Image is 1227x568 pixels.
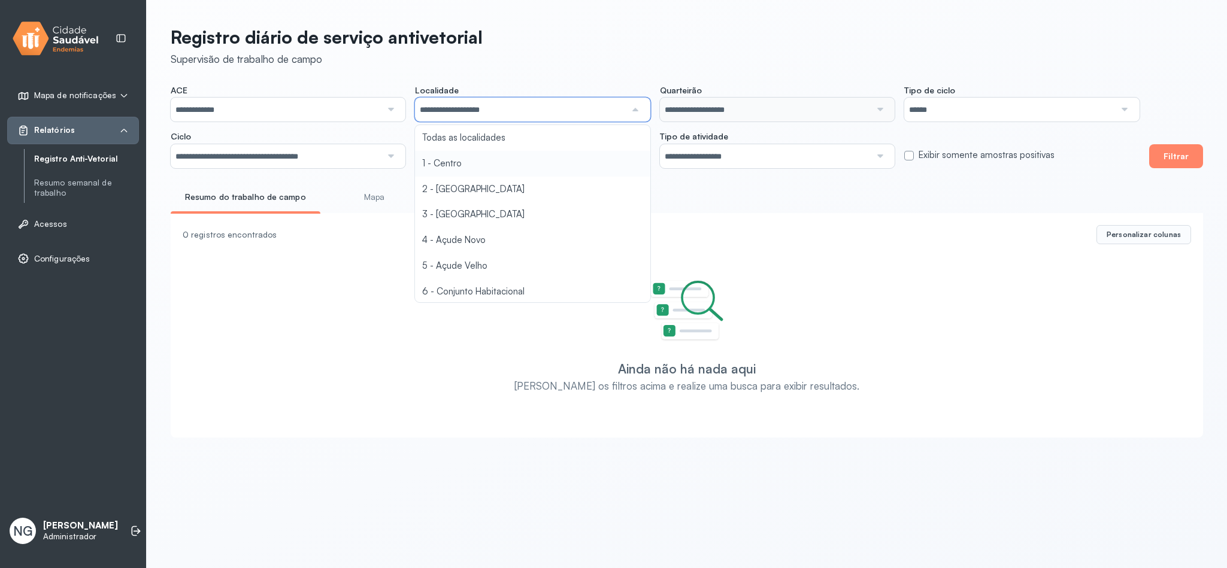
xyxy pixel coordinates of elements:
span: NG [13,523,32,539]
li: Todas as localidades [415,125,650,151]
li: 5 - Açude Velho [415,253,650,279]
span: Configurações [34,254,90,264]
a: Resumo semanal de trabalho [34,178,139,198]
li: 6 - Conjunto Habitacional [415,279,650,305]
div: Ainda não há nada aqui [618,361,756,376]
span: Quarteirão [660,85,702,96]
span: Ciclo [171,131,191,142]
span: ACE [171,85,187,96]
a: Acessos [17,218,129,230]
button: Personalizar colunas [1096,225,1191,244]
li: 3 - [GEOGRAPHIC_DATA] [415,202,650,227]
p: [PERSON_NAME] [43,520,118,531]
div: Supervisão de trabalho de campo [171,53,483,65]
span: Mapa de notificações [34,90,116,101]
span: Personalizar colunas [1107,230,1181,239]
p: Administrador [43,531,118,542]
span: Acessos [34,219,67,229]
img: Imagem de Empty State [650,280,724,342]
a: Registro Anti-Vetorial [34,151,139,166]
a: Configurações [17,253,129,265]
a: Resumo semanal de trabalho [34,175,139,201]
a: Resumo do trabalho de campo [171,187,320,207]
li: 1 - Centro [415,151,650,177]
label: Exibir somente amostras positivas [919,150,1055,161]
span: Tipo de ciclo [904,85,955,96]
li: 4 - Açude Novo [415,227,650,253]
img: logo.svg [13,19,99,58]
span: Relatórios [34,125,75,135]
button: Filtrar [1149,144,1203,168]
span: Localidade [415,85,459,96]
a: Registro Anti-Vetorial [34,154,139,164]
span: Tipo de atividade [660,131,728,142]
div: 0 registros encontrados [183,230,1087,240]
p: Registro diário de serviço antivetorial [171,26,483,48]
a: Mapa [330,187,419,207]
div: [PERSON_NAME] os filtros acima e realize uma busca para exibir resultados. [514,379,859,392]
li: 2 - [GEOGRAPHIC_DATA] [415,177,650,202]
